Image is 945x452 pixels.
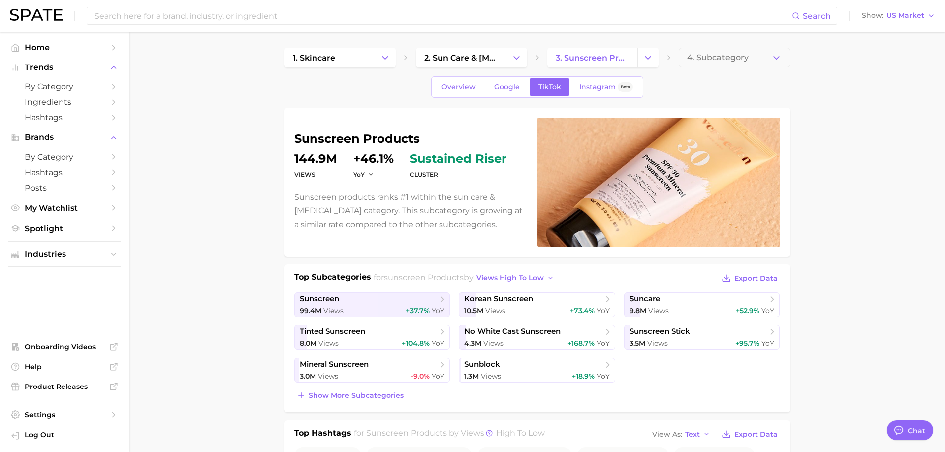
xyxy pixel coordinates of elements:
[8,180,121,195] a: Posts
[416,48,506,67] a: 2. sun care & [MEDICAL_DATA]
[637,48,659,67] button: Change Category
[567,339,595,348] span: +168.7%
[630,294,660,304] span: suncare
[294,358,450,383] a: mineral sunscreen3.0m Views-9.0% YoY
[8,165,121,180] a: Hashtags
[572,372,595,381] span: +18.9%
[464,294,533,304] span: korean sunscreen
[530,78,569,96] a: TikTok
[8,79,121,94] a: by Category
[8,40,121,55] a: Home
[735,339,759,348] span: +95.7%
[406,306,430,315] span: +37.7%
[402,339,430,348] span: +104.8%
[374,273,557,282] span: for by
[25,183,104,193] span: Posts
[579,83,616,91] span: Instagram
[761,306,774,315] span: YoY
[506,48,527,67] button: Change Category
[318,339,339,348] span: Views
[410,169,506,181] dt: cluster
[300,294,339,304] span: sunscreen
[8,339,121,354] a: Onboarding Videos
[25,250,104,258] span: Industries
[647,339,668,348] span: Views
[10,9,63,21] img: SPATE
[432,339,444,348] span: YoY
[323,306,344,315] span: Views
[734,274,778,283] span: Export Data
[300,372,316,381] span: 3.0m
[485,306,505,315] span: Views
[300,327,365,336] span: tinted sunscreen
[685,432,700,437] span: Text
[25,382,104,391] span: Product Releases
[597,339,610,348] span: YoY
[25,63,104,72] span: Trends
[294,292,450,317] a: sunscreen99.4m Views+37.7% YoY
[459,325,615,350] a: no white cast sunscreen4.3m Views+168.7% YoY
[650,428,713,441] button: View AsText
[8,130,121,145] button: Brands
[411,372,430,381] span: -9.0%
[652,432,682,437] span: View As
[294,169,337,181] dt: Views
[25,224,104,233] span: Spotlight
[441,83,476,91] span: Overview
[8,149,121,165] a: by Category
[859,9,938,22] button: ShowUS Market
[424,53,498,63] span: 2. sun care & [MEDICAL_DATA]
[481,372,501,381] span: Views
[621,83,630,91] span: Beta
[25,152,104,162] span: by Category
[474,271,557,285] button: views high to low
[25,203,104,213] span: My Watchlist
[25,168,104,177] span: Hashtags
[494,83,520,91] span: Google
[538,83,561,91] span: TikTok
[459,358,615,383] a: sunblock1.3m Views+18.9% YoY
[8,379,121,394] a: Product Releases
[294,133,525,145] h1: sunscreen products
[8,359,121,374] a: Help
[630,306,646,315] span: 9.8m
[734,430,778,439] span: Export Data
[294,388,406,402] button: Show more subcategories
[8,407,121,422] a: Settings
[570,306,595,315] span: +73.4%
[483,339,504,348] span: Views
[432,306,444,315] span: YoY
[294,191,525,231] p: Sunscreen products ranks #1 within the sun care & [MEDICAL_DATA] category. This subcategory is gr...
[464,327,561,336] span: no white cast sunscreen
[25,430,113,439] span: Log Out
[464,339,481,348] span: 4.3m
[547,48,637,67] a: 3. sunscreen products
[597,306,610,315] span: YoY
[25,362,104,371] span: Help
[761,339,774,348] span: YoY
[25,43,104,52] span: Home
[375,48,396,67] button: Change Category
[464,372,479,381] span: 1.3m
[464,360,500,369] span: sunblock
[630,327,690,336] span: sunscreen stick
[719,271,780,285] button: Export Data
[679,48,790,67] button: 4. Subcategory
[384,273,464,282] span: sunscreen products
[459,292,615,317] a: korean sunscreen10.5m Views+73.4% YoY
[464,306,483,315] span: 10.5m
[8,200,121,216] a: My Watchlist
[8,247,121,261] button: Industries
[486,78,528,96] a: Google
[294,427,351,441] h1: Top Hashtags
[354,427,545,441] h2: for by Views
[476,274,544,282] span: views high to low
[25,82,104,91] span: by Category
[293,53,335,63] span: 1. skincare
[571,78,641,96] a: InstagramBeta
[496,428,545,438] span: high to low
[8,60,121,75] button: Trends
[719,427,780,441] button: Export Data
[736,306,759,315] span: +52.9%
[886,13,924,18] span: US Market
